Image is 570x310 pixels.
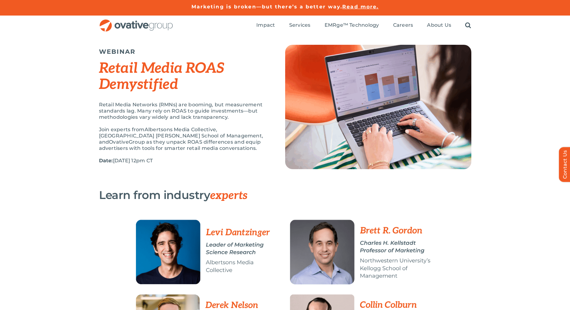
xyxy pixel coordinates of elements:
[191,4,343,10] a: Marketing is broken—but there’s a better way.
[342,4,379,10] a: Read more.
[289,22,311,28] span: Services
[285,45,471,169] img: Top Image (2)
[465,22,471,29] a: Search
[99,127,270,151] p: Join experts from
[393,22,413,28] span: Careers
[99,48,270,55] h5: WEBINAR
[210,189,247,202] span: experts
[99,60,224,93] em: Retail Media ROAS Demystified
[109,139,129,145] span: Ovative
[256,22,275,29] a: Impact
[99,189,440,202] h3: Learn from industry
[427,22,451,28] span: About Us
[99,158,113,164] strong: Date:
[99,19,173,25] a: OG_Full_horizontal_RGB
[256,16,471,35] nav: Menu
[99,158,270,164] p: [DATE] 12pm CT
[325,22,379,28] span: EMRge™ Technology
[393,22,413,29] a: Careers
[99,102,270,120] p: Retail Media Networks (RMNs) are booming, but measurement standards lag. Many rely on ROAS to gui...
[256,22,275,28] span: Impact
[99,139,261,151] span: Group as they unpack ROAS differences and equip advertisers with tools for smarter retail media c...
[325,22,379,29] a: EMRge™ Technology
[99,127,263,145] span: Albertsons Media Collective, [GEOGRAPHIC_DATA] [PERSON_NAME] School of Management, and
[289,22,311,29] a: Services
[427,22,451,29] a: About Us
